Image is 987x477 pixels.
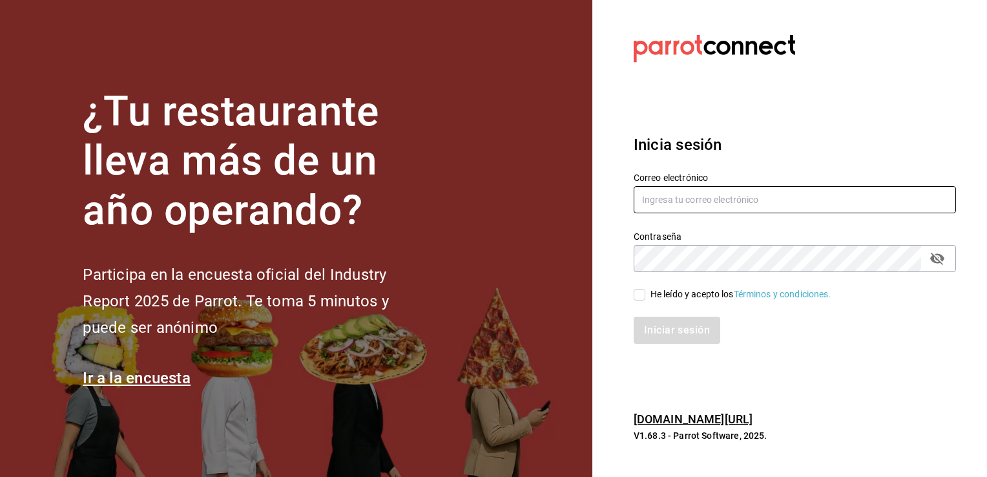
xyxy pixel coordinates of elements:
[634,412,753,426] a: [DOMAIN_NAME][URL]
[926,248,948,270] button: passwordField
[83,87,431,236] h1: ¿Tu restaurante lleva más de un año operando?
[83,369,191,387] a: Ir a la encuesta
[634,173,956,182] label: Correo electrónico
[634,186,956,213] input: Ingresa tu correo electrónico
[634,231,956,240] label: Contraseña
[650,288,831,301] div: He leído y acepto los
[734,289,831,299] a: Términos y condiciones.
[634,133,956,156] h3: Inicia sesión
[83,262,431,341] h2: Participa en la encuesta oficial del Industry Report 2025 de Parrot. Te toma 5 minutos y puede se...
[634,429,956,442] p: V1.68.3 - Parrot Software, 2025.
